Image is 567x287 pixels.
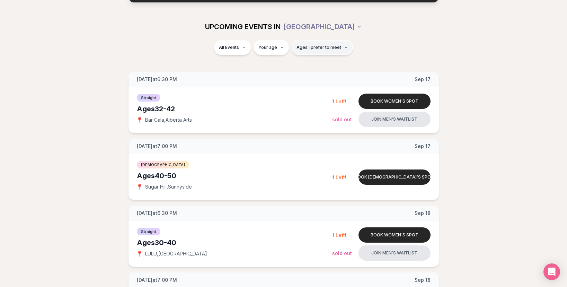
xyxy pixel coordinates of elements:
span: 1 Left! [332,232,346,238]
span: [DEMOGRAPHIC_DATA] [137,161,189,168]
button: Book women's spot [358,94,431,109]
span: 📍 [137,184,142,190]
span: LULU , [GEOGRAPHIC_DATA] [145,250,207,257]
span: Straight [137,94,160,102]
span: [DATE] at 6:30 PM [137,210,177,217]
button: Join men's waitlist [358,112,431,127]
button: Join men's waitlist [358,245,431,261]
button: [GEOGRAPHIC_DATA] [283,19,362,34]
span: UPCOMING EVENTS IN [205,22,281,32]
span: 📍 [137,251,142,256]
span: Sold Out [332,250,352,256]
span: 1 Left! [332,174,346,180]
button: Ages I prefer to meet [292,40,353,55]
span: Sugar Hill , Sunnyside [145,183,192,190]
span: [DATE] at 7:00 PM [137,277,177,284]
div: Ages 30-40 [137,238,332,247]
span: [DATE] at 6:30 PM [137,76,177,83]
span: Bar Cala , Alberta Arts [145,116,192,123]
button: Book [DEMOGRAPHIC_DATA]'s spot [358,169,431,185]
div: Open Intercom Messenger [543,263,560,280]
span: 📍 [137,117,142,123]
button: All Events [214,40,251,55]
button: Your age [254,40,289,55]
span: Sep 18 [415,277,431,284]
span: 1 Left! [332,98,346,104]
span: Sep 18 [415,210,431,217]
div: Ages 40-50 [137,171,332,181]
span: Sep 17 [415,76,431,83]
span: Straight [137,228,160,235]
span: Sold Out [332,116,352,122]
span: Sep 17 [415,143,431,150]
span: [DATE] at 7:00 PM [137,143,177,150]
span: Ages I prefer to meet [296,45,341,50]
span: All Events [219,45,239,50]
div: Ages 32-42 [137,104,332,114]
button: Book women's spot [358,227,431,243]
span: Your age [258,45,277,50]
